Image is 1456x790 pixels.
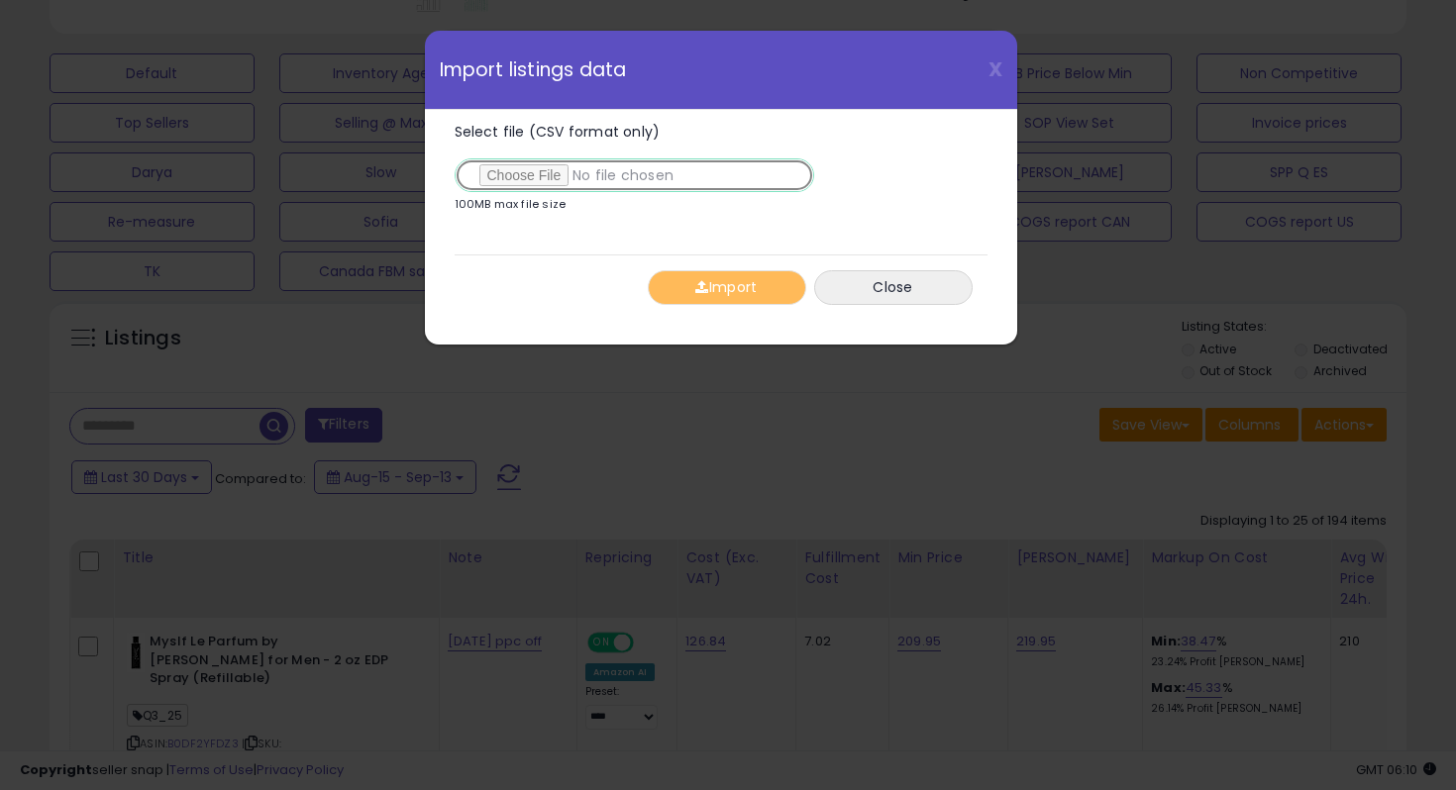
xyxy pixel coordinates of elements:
span: Select file (CSV format only) [455,122,661,142]
button: Close [814,270,973,305]
span: Import listings data [440,60,627,79]
button: Import [648,270,806,305]
span: X [988,55,1002,83]
p: 100MB max file size [455,199,567,210]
